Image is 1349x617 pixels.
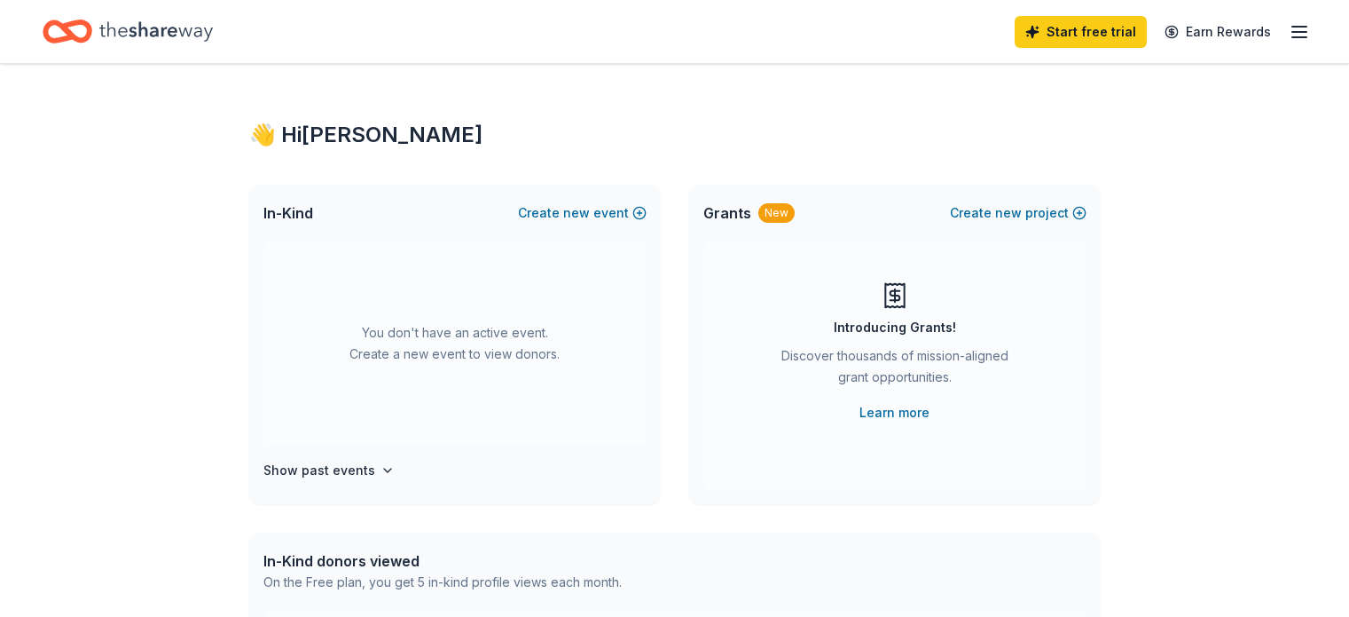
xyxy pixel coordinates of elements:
div: Introducing Grants! [834,317,956,338]
div: You don't have an active event. Create a new event to view donors. [263,241,647,446]
div: New [758,203,795,223]
div: 👋 Hi [PERSON_NAME] [249,121,1101,149]
span: In-Kind [263,202,313,224]
span: Grants [703,202,751,224]
h4: Show past events [263,460,375,481]
div: On the Free plan, you get 5 in-kind profile views each month. [263,572,622,593]
button: Createnewproject [950,202,1086,224]
span: new [995,202,1022,224]
a: Start free trial [1015,16,1147,48]
button: Show past events [263,460,395,481]
span: new [563,202,590,224]
div: Discover thousands of mission-aligned grant opportunities. [774,345,1016,395]
a: Learn more [859,402,929,423]
button: Createnewevent [518,202,647,224]
a: Home [43,11,213,52]
div: In-Kind donors viewed [263,550,622,572]
a: Earn Rewards [1154,16,1282,48]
